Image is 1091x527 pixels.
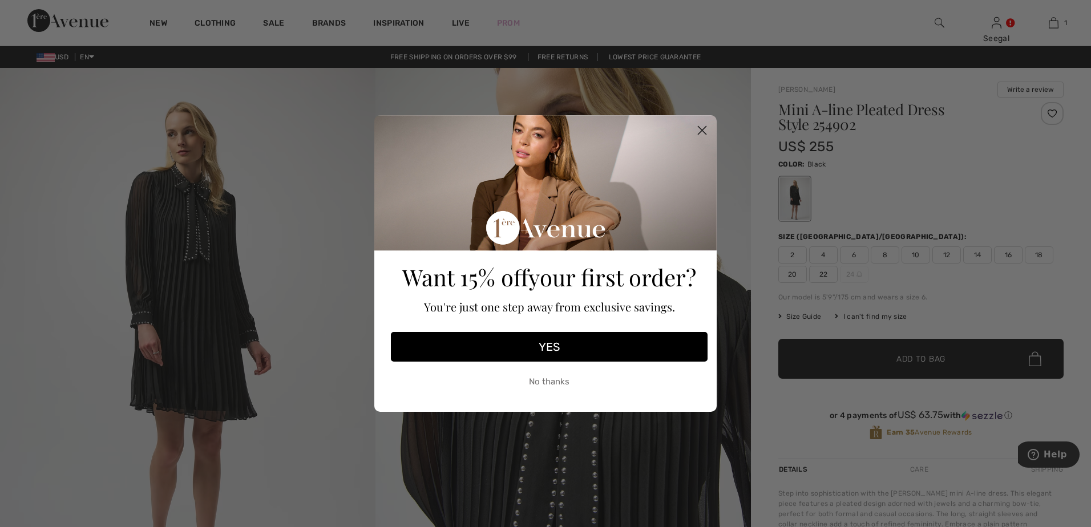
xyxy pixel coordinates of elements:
button: Close dialog [692,120,712,140]
span: Help [26,8,49,18]
button: No thanks [391,367,708,396]
button: YES [391,332,708,362]
span: You're just one step away from exclusive savings. [424,299,675,314]
span: Want 15% off [402,262,528,292]
span: your first order? [528,262,696,292]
